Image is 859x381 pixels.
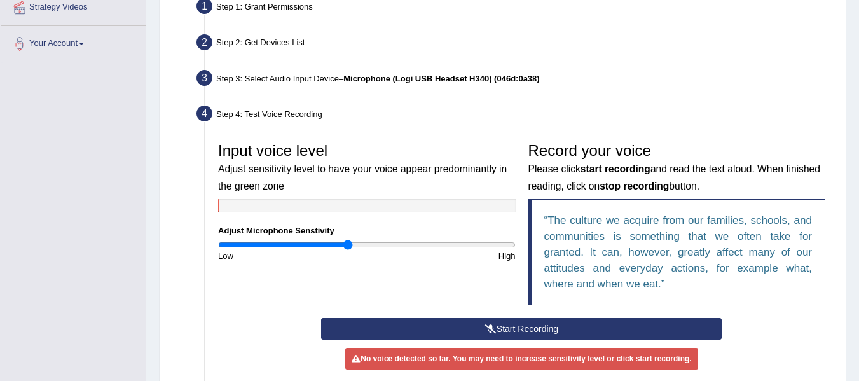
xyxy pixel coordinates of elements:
[218,225,334,237] label: Adjust Microphone Senstivity
[218,142,516,193] h3: Input voice level
[1,26,146,58] a: Your Account
[191,102,840,130] div: Step 4: Test Voice Recording
[581,163,650,174] b: start recording
[191,66,840,94] div: Step 3: Select Audio Input Device
[212,250,367,262] div: Low
[191,31,840,59] div: Step 2: Get Devices List
[339,74,540,83] span: –
[600,181,669,191] b: stop recording
[367,250,522,262] div: High
[528,163,820,191] small: Please click and read the text aloud. When finished reading, click on button.
[528,142,826,193] h3: Record your voice
[218,163,507,191] small: Adjust sensitivity level to have your voice appear predominantly in the green zone
[345,348,698,370] div: No voice detected so far. You may need to increase sensitivity level or click start recording.
[544,214,813,290] q: The culture we acquire from our families, schools, and communities is something that we often tak...
[343,74,539,83] b: Microphone (Logi USB Headset H340) (046d:0a38)
[321,318,722,340] button: Start Recording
